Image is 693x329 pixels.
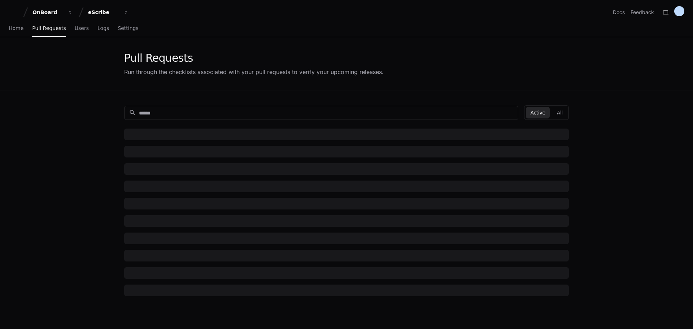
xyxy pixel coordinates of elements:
div: Run through the checklists associated with your pull requests to verify your upcoming releases. [124,68,384,76]
span: Pull Requests [32,26,66,30]
a: Pull Requests [32,20,66,37]
button: eScribe [85,6,131,19]
span: Settings [118,26,138,30]
div: OnBoard [32,9,64,16]
a: Users [75,20,89,37]
div: Pull Requests [124,52,384,65]
button: OnBoard [30,6,76,19]
span: Users [75,26,89,30]
a: Logs [97,20,109,37]
span: Home [9,26,23,30]
button: Active [526,107,549,118]
button: Feedback [631,9,654,16]
a: Home [9,20,23,37]
button: All [553,107,567,118]
a: Docs [613,9,625,16]
span: Logs [97,26,109,30]
mat-icon: search [129,109,136,116]
a: Settings [118,20,138,37]
div: eScribe [88,9,119,16]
